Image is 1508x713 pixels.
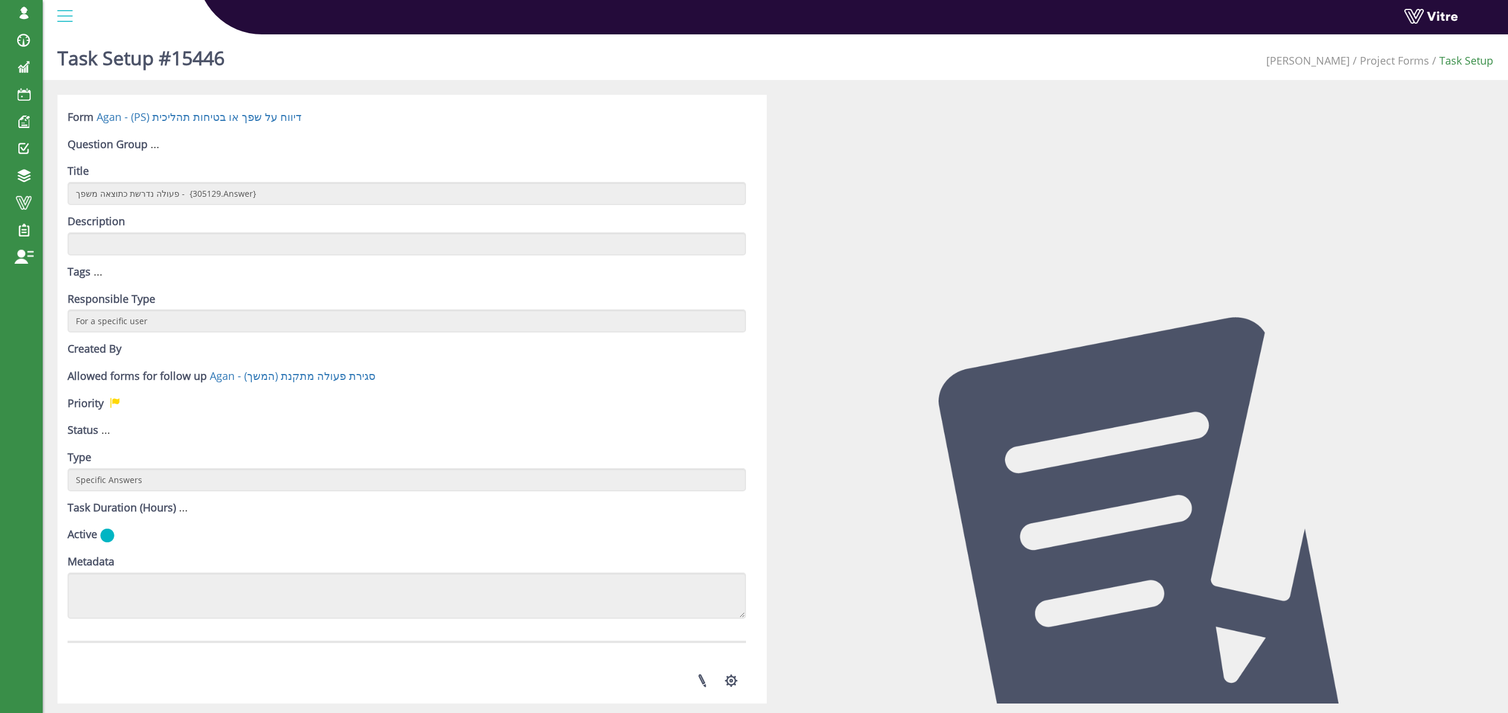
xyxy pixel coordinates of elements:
[68,500,176,516] label: Task Duration (Hours)
[57,30,225,80] h1: Task Setup #15446
[68,164,89,179] label: Title
[68,527,97,542] label: Active
[179,500,188,514] span: ...
[151,137,159,151] span: ...
[97,110,302,124] a: Agan - (PS) דיווח על שפך או בטיחות תהליכית
[68,554,114,570] label: Metadata
[94,264,103,279] span: ...
[210,369,376,383] a: Agan - סגירת פעולה מתקנת (המשך)
[68,369,207,384] label: Allowed forms for follow up
[68,292,155,307] label: Responsible Type
[68,450,91,465] label: Type
[68,264,91,280] label: Tags
[68,396,104,411] label: Priority
[68,137,148,152] label: Question Group
[68,341,121,357] label: Created By
[100,528,114,543] img: yes
[1360,53,1429,68] a: Project Forms
[68,423,98,438] label: Status
[68,110,94,125] label: Form
[1266,53,1350,68] a: [PERSON_NAME]
[1429,53,1493,69] li: Task Setup
[68,214,125,229] label: Description
[101,423,110,437] span: ...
